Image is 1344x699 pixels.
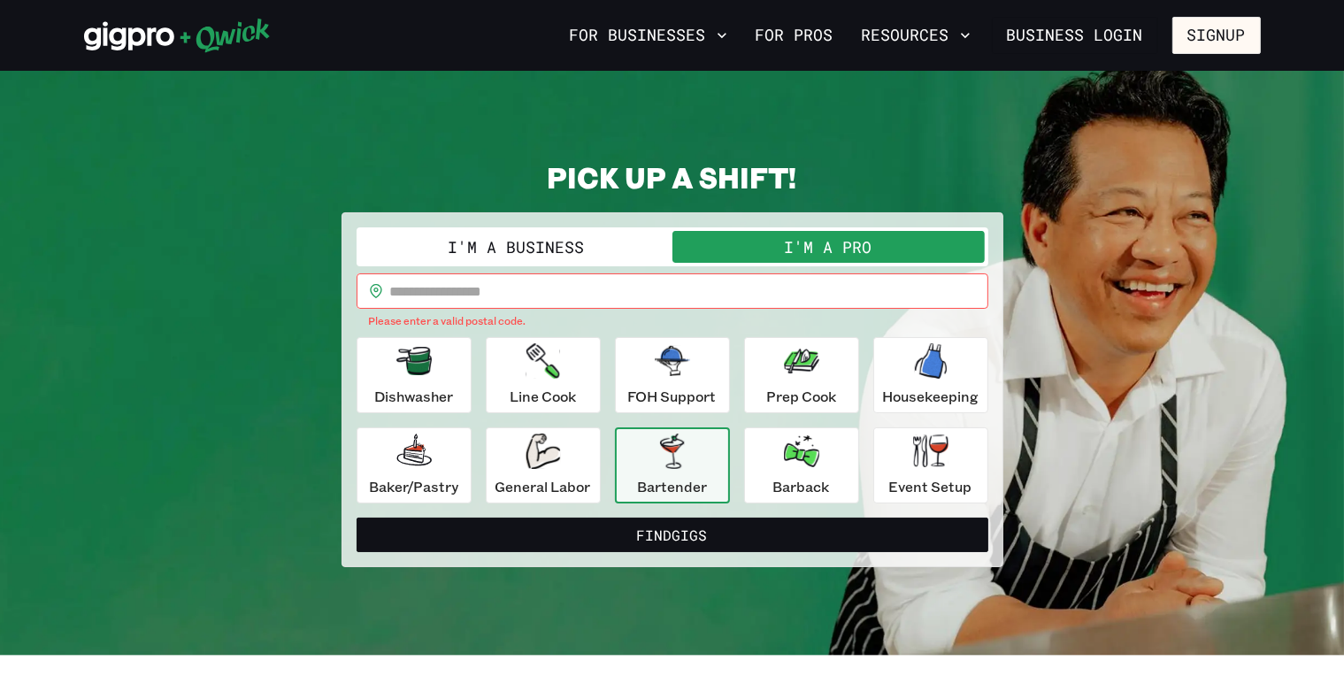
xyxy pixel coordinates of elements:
[360,231,672,263] button: I'm a Business
[1172,17,1261,54] button: Signup
[563,20,734,50] button: For Businesses
[766,386,836,407] p: Prep Cook
[486,427,601,503] button: General Labor
[357,427,472,503] button: Baker/Pastry
[882,386,979,407] p: Housekeeping
[744,427,859,503] button: Barback
[672,231,985,263] button: I'm a Pro
[495,476,591,497] p: General Labor
[873,427,988,503] button: Event Setup
[889,476,972,497] p: Event Setup
[637,476,707,497] p: Bartender
[369,476,458,497] p: Baker/Pastry
[369,312,976,330] p: Please enter a valid postal code.
[855,20,978,50] button: Resources
[357,518,988,553] button: FindGigs
[992,17,1158,54] a: Business Login
[749,20,841,50] a: For Pros
[357,337,472,413] button: Dishwasher
[773,476,830,497] p: Barback
[486,337,601,413] button: Line Cook
[342,159,1003,195] h2: PICK UP A SHIFT!
[374,386,453,407] p: Dishwasher
[873,337,988,413] button: Housekeeping
[510,386,576,407] p: Line Cook
[615,427,730,503] button: Bartender
[744,337,859,413] button: Prep Cook
[628,386,717,407] p: FOH Support
[615,337,730,413] button: FOH Support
